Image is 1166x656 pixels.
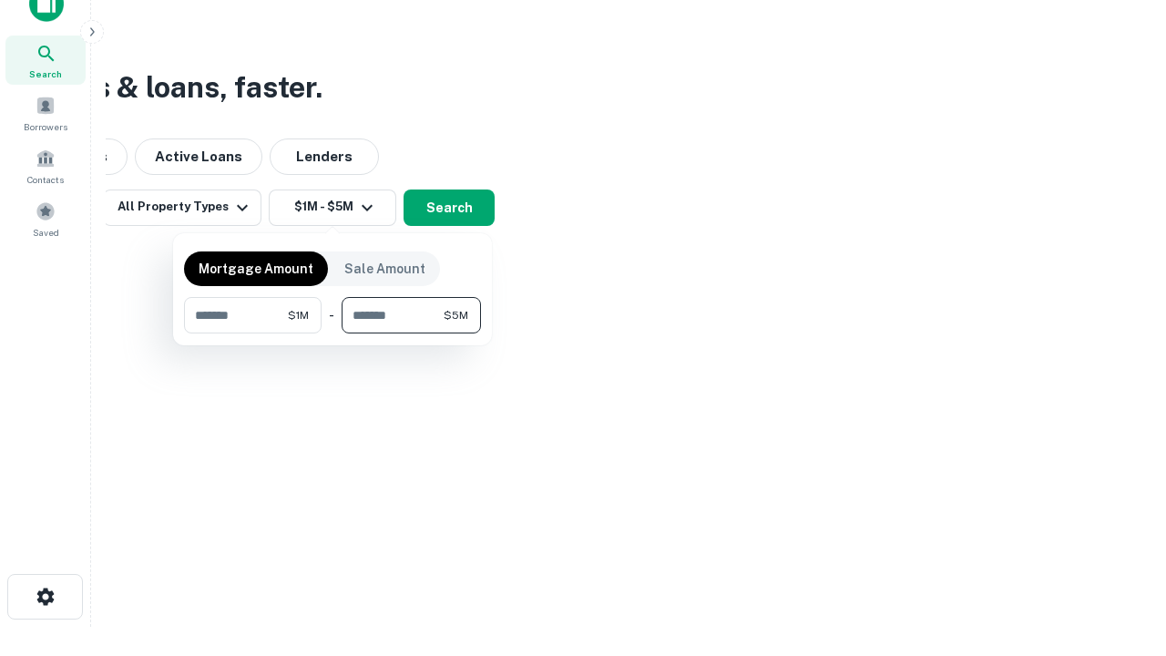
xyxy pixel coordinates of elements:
[329,297,334,333] div: -
[344,259,425,279] p: Sale Amount
[1075,510,1166,598] iframe: Chat Widget
[288,307,309,323] span: $1M
[199,259,313,279] p: Mortgage Amount
[444,307,468,323] span: $5M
